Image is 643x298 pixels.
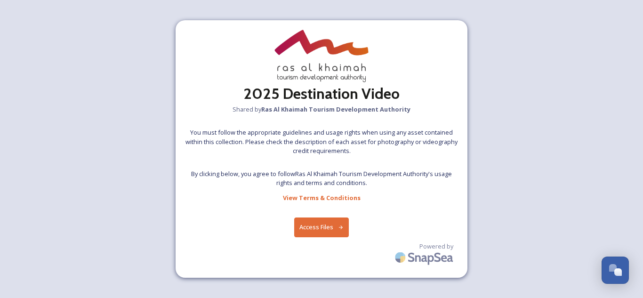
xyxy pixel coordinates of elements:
a: View Terms & Conditions [283,192,361,203]
img: raktda_eng_new-stacked-logo_rgb.png [274,30,369,82]
span: Shared by [233,105,410,114]
strong: Ras Al Khaimah Tourism Development Authority [261,105,410,113]
span: By clicking below, you agree to follow Ras Al Khaimah Tourism Development Authority 's usage righ... [185,169,458,187]
button: Access Files [294,217,349,237]
h2: 2025 Destination Video [243,82,400,105]
span: Powered by [419,242,453,251]
button: Open Chat [602,257,629,284]
span: You must follow the appropriate guidelines and usage rights when using any asset contained within... [185,128,458,155]
strong: View Terms & Conditions [283,193,361,202]
img: SnapSea Logo [392,246,458,268]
